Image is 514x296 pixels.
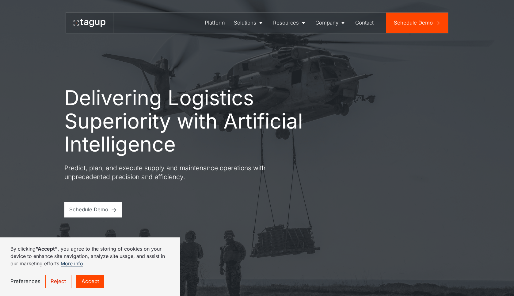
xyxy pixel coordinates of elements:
div: Platform [205,19,225,27]
p: By clicking , you agree to the storing of cookies on your device to enhance site navigation, anal... [10,245,170,267]
div: Schedule Demo [394,19,433,27]
a: Contact [351,13,378,33]
a: Preferences [10,275,40,288]
strong: “Accept” [36,246,58,252]
a: Company [311,13,351,33]
div: Contact [355,19,374,27]
p: Predict, plan, and execute supply and maintenance operations with unprecedented precision and eff... [64,163,285,182]
a: Solutions [230,13,268,33]
div: Company [315,19,338,27]
a: More info [61,260,83,267]
a: Reject [45,275,72,288]
h1: Delivering Logistics Superiority with Artificial Intelligence [64,86,322,156]
div: Schedule Demo [69,206,108,213]
div: Resources [273,19,299,27]
a: Schedule Demo [64,202,123,217]
div: Solutions [234,19,256,27]
a: Accept [76,275,104,288]
a: Schedule Demo [386,13,448,33]
a: Platform [200,13,229,33]
a: Resources [268,13,311,33]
